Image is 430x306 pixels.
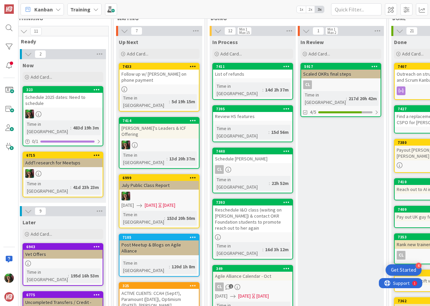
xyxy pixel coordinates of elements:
[331,3,382,15] input: Quick Filter...
[213,266,292,272] div: 349
[215,165,224,174] div: CL
[32,138,38,145] span: 0 / 1
[394,39,407,45] span: Done
[402,51,424,57] span: Add Card...
[301,64,381,78] div: 5917Scaled OKRs final steps
[213,199,292,232] div: 7393Reschedule I&O class (waiting on [PERSON_NAME]) & contact OKR Foundation students to promote ...
[4,292,14,302] img: avatar
[216,266,292,271] div: 349
[23,87,103,93] div: 323
[301,80,381,89] div: CL
[169,263,170,270] span: :
[4,273,14,283] img: SL
[119,283,199,289] div: 325
[23,243,103,286] a: 6943Vet OffersTime in [GEOGRAPHIC_DATA]:195d 16h 53m
[216,149,292,154] div: 7440
[122,118,199,123] div: 7414
[119,234,199,240] div: 7105
[131,27,142,35] span: 7
[119,240,199,255] div: Post Meetup & Blogs on Agile Alliance
[26,293,103,297] div: 6775
[23,152,103,197] a: 6715Add'l research for MeetupsSLTime in [GEOGRAPHIC_DATA]:41d 23h 23m
[121,141,130,149] img: SL
[25,120,70,135] div: Time in [GEOGRAPHIC_DATA]
[121,202,134,209] span: [DATE]
[23,87,103,108] div: 323Schedule 2025 dates: Need to schedule
[303,91,346,106] div: Time in [GEOGRAPHIC_DATA]
[213,148,292,154] div: 7440
[216,200,292,205] div: 7393
[270,128,290,136] div: 15d 56m
[119,192,199,200] div: SL
[23,244,103,250] div: 6943
[121,259,169,274] div: Time in [GEOGRAPHIC_DATA]
[213,266,292,280] div: 349Agile Alliance Calendar - Oct
[347,95,379,102] div: 217d 20h 42m
[262,86,263,93] span: :
[23,219,36,226] span: Later
[119,64,199,70] div: 7433
[300,63,381,117] a: 5917Scaled OKRs final stepsCLTime in [GEOGRAPHIC_DATA]:217d 20h 42m4/5
[167,155,168,162] span: :
[268,128,270,136] span: :
[145,202,157,209] span: [DATE]
[215,176,269,191] div: Time in [GEOGRAPHIC_DATA]
[213,70,292,78] div: List of refunds
[301,64,381,70] div: 5917
[213,64,292,78] div: 7411List of refunds
[127,51,148,57] span: Add Card...
[239,31,250,34] div: Max 15
[119,117,200,169] a: 7414[PERSON_NAME]'s Leaders & ICF OfferingSLTime in [GEOGRAPHIC_DATA]:13d 20h 37m
[215,242,262,257] div: Time in [GEOGRAPHIC_DATA]
[313,27,324,35] span: 1
[122,283,199,288] div: 325
[31,231,52,237] span: Add Card...
[256,293,269,300] div: [DATE]
[119,39,138,45] span: Up Next
[213,106,292,121] div: 7395Review HS features
[270,180,290,187] div: 22h 52m
[216,64,292,69] div: 7411
[23,93,103,108] div: Schedule 2025 dates: Need to schedule
[23,244,103,259] div: 6943Vet Offers
[23,137,103,146] div: 0/1
[309,51,330,57] span: Add Card...
[122,235,199,240] div: 7105
[119,175,199,190] div: 6999July Public Class Report
[119,234,200,277] a: 7105Post Meetup & Blogs on Agile AllianceTime in [GEOGRAPHIC_DATA]:120d 1h 8m
[119,64,199,84] div: 7433Follow up w/ [PERSON_NAME] on phone payment
[213,148,292,163] div: 7440Schedule [PERSON_NAME]
[238,293,251,300] span: [DATE]
[306,6,315,13] span: 2x
[304,64,381,69] div: 5917
[239,28,247,31] div: Min 1
[23,110,103,118] div: SL
[23,152,103,167] div: 6715Add'l research for Meetups
[23,86,103,146] a: 323Schedule 2025 dates: Need to scheduleSLTime in [GEOGRAPHIC_DATA]:483d 19h 3m0/1
[71,184,101,191] div: 41d 23h 23m
[31,74,52,80] span: Add Card...
[119,175,199,181] div: 6999
[170,263,197,270] div: 120d 1h 8m
[119,118,199,124] div: 7414
[301,70,381,78] div: Scaled OKRs final steps
[169,98,170,105] span: :
[212,199,293,260] a: 7393Reschedule I&O class (waiting on [PERSON_NAME]) & contact OKR Foundation students to promote ...
[262,246,263,253] span: :
[213,199,292,205] div: 7393
[165,215,197,222] div: 153d 20h 50m
[212,39,238,45] span: In Process
[4,4,14,14] img: Visit kanbanzone.com
[269,180,270,187] span: :
[119,70,199,84] div: Follow up w/ [PERSON_NAME] on phone payment
[213,205,292,232] div: Reschedule I&O class (waiting on [PERSON_NAME]) & contact OKR Foundation students to promote reac...
[35,3,37,8] div: 1
[212,63,293,100] a: 7411List of refundsTime in [GEOGRAPHIC_DATA]:14d 2h 37m
[216,107,292,111] div: 7395
[14,1,31,9] span: Support
[122,176,199,180] div: 6999
[121,192,130,200] img: SL
[121,94,169,109] div: Time in [GEOGRAPHIC_DATA]
[263,246,290,253] div: 16d 3h 12m
[70,124,71,131] span: :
